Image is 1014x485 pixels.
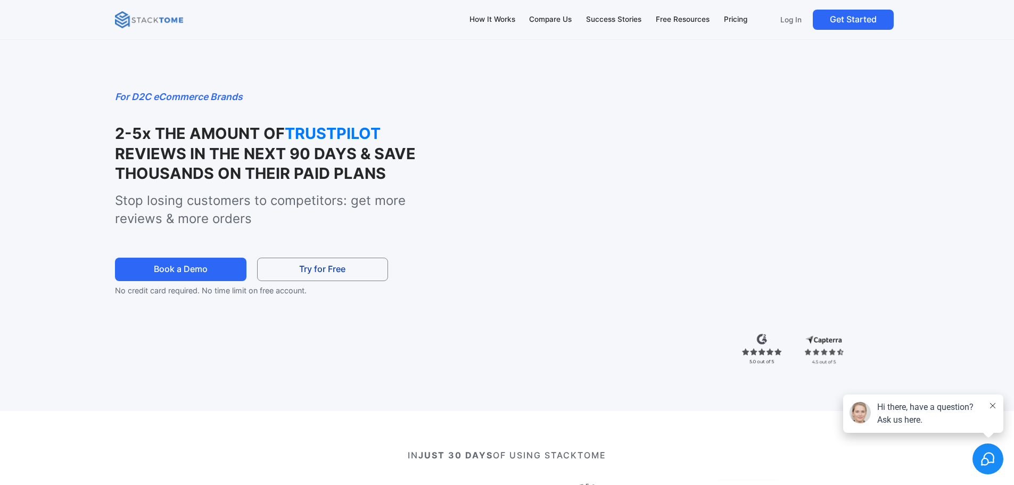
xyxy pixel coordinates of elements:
[464,9,520,31] a: How It Works
[524,9,577,31] a: Compare Us
[154,449,860,462] p: IN OF USING STACKTOME
[650,9,714,31] a: Free Resources
[724,14,747,26] div: Pricing
[719,9,752,31] a: Pricing
[813,10,894,30] a: Get Started
[780,15,802,24] p: Log In
[257,258,388,282] a: Try for Free
[115,124,285,143] strong: 2-5x THE AMOUNT OF
[115,91,243,102] em: For D2C eCommerce Brands
[529,14,572,26] div: Compare Us
[115,258,246,282] a: Book a Demo
[285,124,391,143] strong: TRUSTPILOT
[773,10,809,30] a: Log In
[586,14,641,26] div: Success Stories
[115,192,452,227] p: Stop losing customers to competitors: get more reviews & more orders
[115,144,416,183] strong: REVIEWS IN THE NEXT 90 DAYS & SAVE THOUSANDS ON THEIR PAID PLANS
[656,14,710,26] div: Free Resources
[581,9,647,31] a: Success Stories
[115,284,407,297] p: No credit card required. No time limit on free account.
[475,89,899,328] iframe: StackTome- product_demo 07.24 - 1.3x speed (1080p)
[469,14,515,26] div: How It Works
[418,450,493,461] strong: JUST 30 DAYS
